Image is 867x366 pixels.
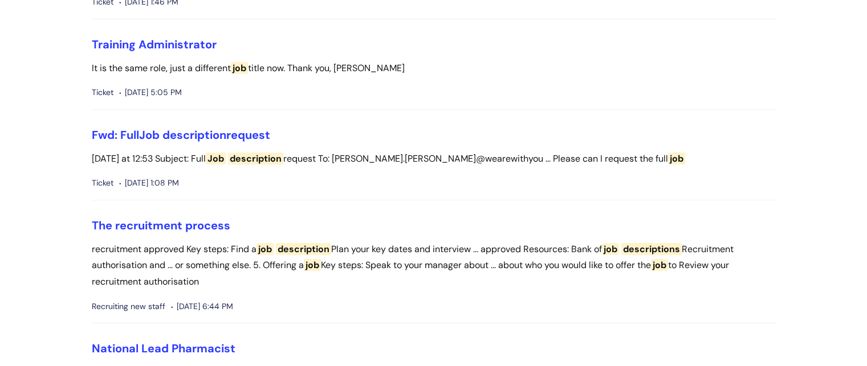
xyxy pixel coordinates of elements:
span: Job [139,128,160,142]
span: Ticket [92,176,113,190]
span: job [651,259,668,271]
span: Recruiting new staff [92,299,165,314]
span: job [668,153,685,165]
span: job [257,243,274,255]
a: Fwd: FullJob descriptionrequest [92,128,270,142]
span: description [162,128,226,142]
span: Ticket [92,85,113,100]
span: description [228,153,283,165]
span: [DATE] 5:05 PM [119,85,182,100]
span: job [304,259,321,271]
span: [DATE] 6:44 PM [171,299,233,314]
span: job [231,62,248,74]
p: recruitment approved Key steps: Find a Plan your key dates and interview ... approved Resources: ... [92,241,776,290]
span: Job [206,153,226,165]
p: [DATE] at 12:53 Subject: Full request To: [PERSON_NAME].[PERSON_NAME]@wearewithyou ... Please can... [92,151,776,167]
span: descriptions [621,243,682,255]
a: The recruitment process [92,218,230,233]
span: [DATE] 1:08 PM [119,176,179,190]
span: description [276,243,331,255]
a: Training Administrator [92,37,217,52]
span: job [602,243,619,255]
a: National Lead Pharmacist [92,341,235,356]
p: It is the same role, just a different title now. Thank you, [PERSON_NAME] [92,60,776,77]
